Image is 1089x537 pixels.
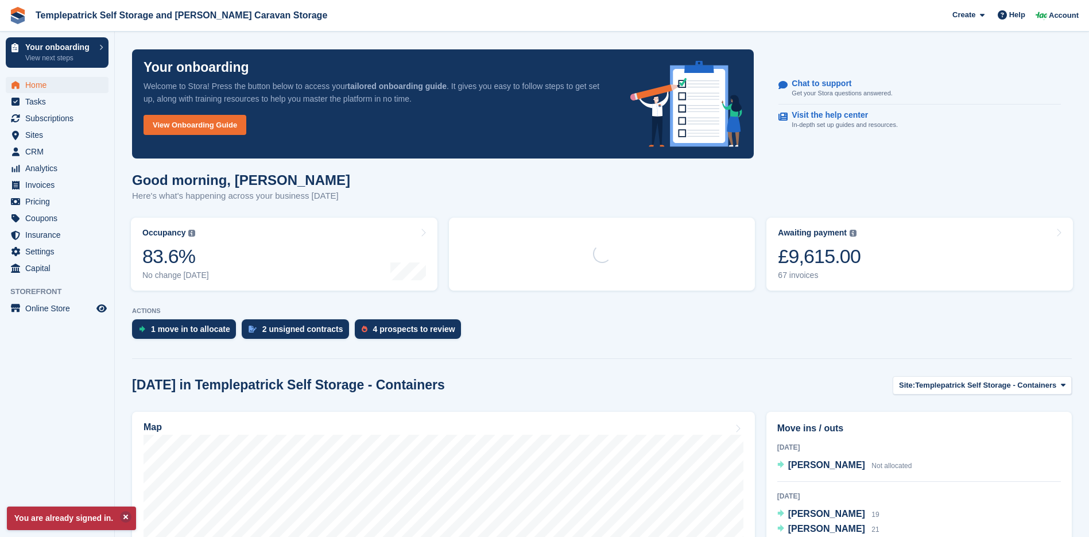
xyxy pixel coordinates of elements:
p: Your onboarding [144,61,249,74]
a: menu [6,260,108,276]
span: 21 [871,526,879,534]
span: Insurance [25,227,94,243]
strong: tailored onboarding guide [347,82,447,91]
img: move_ins_to_allocate_icon-fdf77a2bb77ea45bf5b3d319d69a93e2d87916cf1d5bf7949dd705db3b84f3ca.svg [139,326,145,333]
a: Visit the help center In-depth set up guides and resources. [778,105,1061,136]
a: [PERSON_NAME] 21 [777,522,879,537]
p: Welcome to Stora! Press the button below to access your . It gives you easy to follow steps to ge... [144,80,612,105]
p: ACTIONS [132,307,1072,315]
span: 19 [871,511,879,519]
a: [PERSON_NAME] 19 [777,507,879,522]
img: icon-info-grey-7440780725fd019a000dd9b08b2336e03edf1995a4989e88bcd33f0948082b44.svg [850,230,857,237]
p: Here's what's happening across your business [DATE] [132,190,350,203]
a: Chat to support Get your Stora questions answered. [778,73,1061,105]
div: No change [DATE] [142,271,209,280]
img: Gareth Hagan [1036,9,1047,21]
div: 4 prospects to review [373,324,455,334]
div: £9,615.00 [778,245,861,268]
a: menu [6,110,108,126]
span: Invoices [25,177,94,193]
span: Pricing [25,194,94,210]
div: 83.6% [142,245,209,268]
div: Occupancy [142,228,185,238]
p: You are already signed in. [7,507,136,530]
a: 1 move in to allocate [132,319,242,345]
a: menu [6,210,108,226]
span: Subscriptions [25,110,94,126]
a: menu [6,227,108,243]
span: Online Store [25,300,94,316]
a: menu [6,244,108,260]
a: menu [6,94,108,110]
p: Visit the help center [792,110,889,120]
span: Tasks [25,94,94,110]
p: Chat to support [792,79,883,88]
a: Templepatrick Self Storage and [PERSON_NAME] Caravan Storage [31,6,332,25]
h1: Good morning, [PERSON_NAME] [132,172,350,188]
img: stora-icon-8386f47178a22dfd0bd8f6a31ec36ba5ce8667c1dd55bd0f319d3a0aa187defe.svg [9,7,26,24]
a: Preview store [95,302,108,315]
h2: [DATE] in Templepatrick Self Storage - Containers [132,377,445,393]
span: Account [1049,10,1079,21]
a: 4 prospects to review [355,319,467,345]
h2: Move ins / outs [777,422,1061,435]
a: menu [6,160,108,176]
span: Capital [25,260,94,276]
p: In-depth set up guides and resources. [792,120,898,130]
button: Site: Templepatrick Self Storage - Containers [893,376,1072,395]
div: 67 invoices [778,271,861,280]
img: prospect-51fa495bee0391a8d652442698ab0144808aea92771e9ea1ae160a38d050c398.svg [362,326,367,333]
div: 1 move in to allocate [151,324,230,334]
span: CRM [25,144,94,160]
span: Coupons [25,210,94,226]
h2: Map [144,422,162,432]
span: Site: [899,380,915,391]
a: [PERSON_NAME] Not allocated [777,458,912,473]
a: menu [6,300,108,316]
span: Settings [25,244,94,260]
a: menu [6,77,108,93]
img: contract_signature_icon-13c848040528278c33f63329250d36e43548de30e8caae1d1a13099fd9432cc5.svg [249,326,257,333]
a: Your onboarding View next steps [6,37,108,68]
a: View Onboarding Guide [144,115,246,135]
img: onboarding-info-6c161a55d2c0e0a8cae90662b2fe09162a5109e8cc188191df67fb4f79e88e88.svg [630,61,743,147]
p: Get your Stora questions answered. [792,88,892,98]
span: Create [952,9,975,21]
div: Awaiting payment [778,228,847,238]
span: [PERSON_NAME] [788,460,865,470]
a: 2 unsigned contracts [242,319,355,345]
a: Awaiting payment £9,615.00 67 invoices [766,218,1073,291]
span: Analytics [25,160,94,176]
div: [DATE] [777,491,1061,501]
a: menu [6,144,108,160]
p: View next steps [25,53,94,63]
span: Home [25,77,94,93]
a: Occupancy 83.6% No change [DATE] [131,218,437,291]
a: menu [6,194,108,210]
span: [PERSON_NAME] [788,509,865,519]
span: [PERSON_NAME] [788,524,865,534]
span: Not allocated [871,462,912,470]
a: menu [6,127,108,143]
span: Templepatrick Self Storage - Containers [915,380,1056,391]
div: 2 unsigned contracts [262,324,343,334]
span: Help [1009,9,1025,21]
span: Sites [25,127,94,143]
a: menu [6,177,108,193]
img: icon-info-grey-7440780725fd019a000dd9b08b2336e03edf1995a4989e88bcd33f0948082b44.svg [188,230,195,237]
span: Storefront [10,286,114,298]
div: [DATE] [777,442,1061,453]
p: Your onboarding [25,43,94,51]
